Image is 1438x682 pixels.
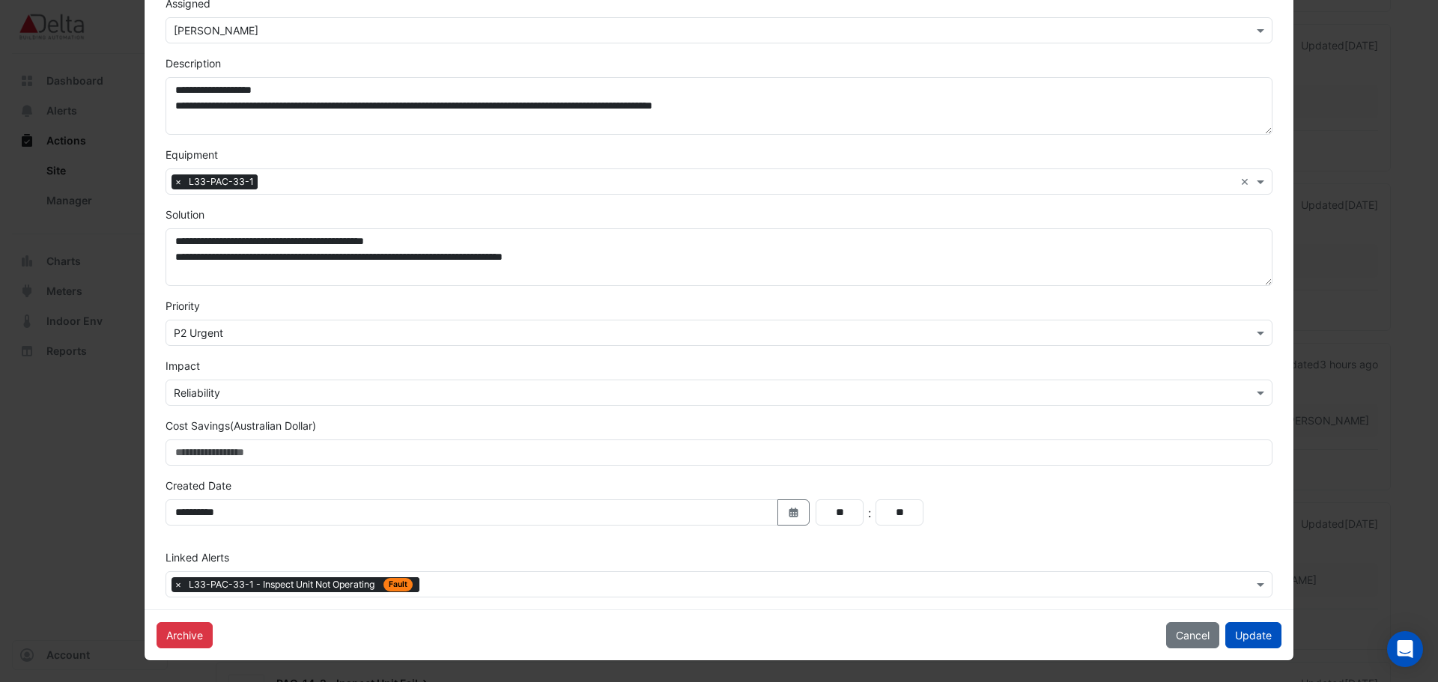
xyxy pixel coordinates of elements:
label: Equipment [166,147,218,162]
label: Solution [166,207,204,222]
button: Archive [157,622,213,648]
span: L33-PAC-33-1 [185,174,258,189]
span: × [172,577,185,592]
label: Priority [166,298,200,314]
span: Fault [383,578,413,591]
span: Clear [1240,174,1253,189]
fa-icon: Select Date [787,506,801,519]
label: Linked Alerts [166,549,229,565]
div: : [864,504,876,522]
label: Created Date [166,478,231,493]
div: Open Intercom Messenger [1387,631,1423,667]
span: L33-PAC-33-1 - Inspect Unit Not Operating [189,578,377,591]
input: Minutes [876,499,923,526]
button: Update [1225,622,1281,648]
span: L33-PAC-33-1 - Inspect Unit Not Operating [185,577,419,592]
input: Hours [816,499,864,526]
button: Cancel [1166,622,1219,648]
span: × [172,174,185,189]
label: Cost Savings (Australian Dollar) [166,418,316,433]
label: Impact [166,358,200,374]
label: Description [166,55,221,71]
